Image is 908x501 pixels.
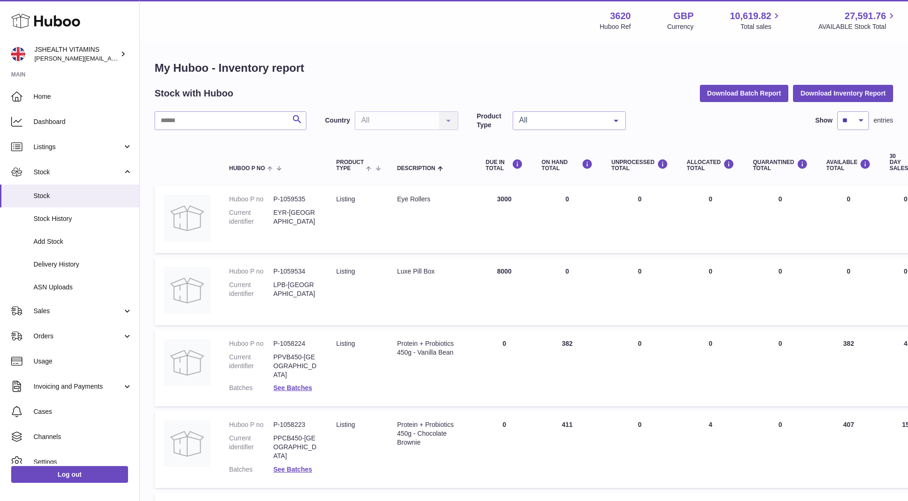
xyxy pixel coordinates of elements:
[477,112,508,130] label: Product Type
[336,195,355,203] span: listing
[667,22,694,31] div: Currency
[34,92,132,101] span: Home
[164,420,210,467] img: product image
[229,465,273,474] dt: Batches
[476,330,532,406] td: 0
[600,22,631,31] div: Huboo Ref
[678,411,744,487] td: 4
[229,384,273,392] dt: Batches
[611,159,668,172] div: UNPROCESSED Total
[673,10,693,22] strong: GBP
[34,382,122,391] span: Invoicing and Payments
[817,258,881,325] td: 0
[164,267,210,314] img: product image
[602,330,678,406] td: 0
[229,339,273,348] dt: Huboo P no
[34,117,132,126] span: Dashboard
[700,85,789,102] button: Download Batch Report
[229,267,273,276] dt: Huboo P no
[34,55,187,62] span: [PERSON_NAME][EMAIL_ADDRESS][DOMAIN_NAME]
[336,268,355,275] span: listing
[229,420,273,429] dt: Huboo P no
[229,165,265,172] span: Huboo P no
[753,159,808,172] div: QUARANTINED Total
[815,116,833,125] label: Show
[817,185,881,253] td: 0
[486,159,523,172] div: DUE IN TOTAL
[397,195,467,204] div: Eye Rollers
[34,407,132,416] span: Cases
[874,116,893,125] span: entries
[34,192,132,200] span: Stock
[602,411,678,487] td: 0
[34,260,132,269] span: Delivery History
[273,466,312,473] a: See Batches
[678,258,744,325] td: 0
[779,268,782,275] span: 0
[34,432,132,441] span: Channels
[34,357,132,366] span: Usage
[336,340,355,347] span: listing
[34,332,122,341] span: Orders
[602,258,678,325] td: 0
[687,159,734,172] div: ALLOCATED Total
[779,340,782,347] span: 0
[155,61,893,75] h1: My Huboo - Inventory report
[11,47,25,61] img: francesca@jshealthvitamins.com
[542,159,593,172] div: ON HAND Total
[273,384,312,391] a: See Batches
[793,85,893,102] button: Download Inventory Report
[34,168,122,177] span: Stock
[397,165,435,172] span: Description
[34,143,122,151] span: Listings
[229,434,273,460] dt: Current identifier
[397,339,467,357] div: Protein + Probiotics 450g - Vanilla Bean
[229,281,273,298] dt: Current identifier
[818,10,897,31] a: 27,591.76 AVAILABLE Stock Total
[273,208,318,226] dd: EYR-[GEOGRAPHIC_DATA]
[740,22,782,31] span: Total sales
[817,330,881,406] td: 382
[273,339,318,348] dd: P-1058224
[730,10,771,22] span: 10,619.82
[273,420,318,429] dd: P-1058223
[273,267,318,276] dd: P-1059534
[229,195,273,204] dt: Huboo P no
[34,214,132,223] span: Stock History
[325,116,350,125] label: Country
[164,195,210,241] img: product image
[155,87,233,100] h2: Stock with Huboo
[336,159,364,172] span: Product Type
[532,258,602,325] td: 0
[779,421,782,428] span: 0
[532,330,602,406] td: 382
[678,330,744,406] td: 0
[532,411,602,487] td: 411
[610,10,631,22] strong: 3620
[397,420,467,447] div: Protein + Probiotics 450g - Chocolate Brownie
[476,411,532,487] td: 0
[34,283,132,292] span: ASN Uploads
[34,45,118,63] div: JSHEALTH VITAMINS
[476,258,532,325] td: 8000
[845,10,886,22] span: 27,591.76
[164,339,210,386] img: product image
[34,307,122,316] span: Sales
[827,159,871,172] div: AVAILABLE Total
[817,411,881,487] td: 407
[11,466,128,483] a: Log out
[273,434,318,460] dd: PPCB450-[GEOGRAPHIC_DATA]
[273,195,318,204] dd: P-1059535
[476,185,532,253] td: 3000
[818,22,897,31] span: AVAILABLE Stock Total
[273,353,318,379] dd: PPVB450-[GEOGRAPHIC_DATA]
[779,195,782,203] span: 0
[336,421,355,428] span: listing
[532,185,602,253] td: 0
[229,353,273,379] dt: Current identifier
[517,116,607,125] span: All
[273,281,318,298] dd: LPB-[GEOGRAPHIC_DATA]
[34,237,132,246] span: Add Stock
[602,185,678,253] td: 0
[397,267,467,276] div: Luxe Pill Box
